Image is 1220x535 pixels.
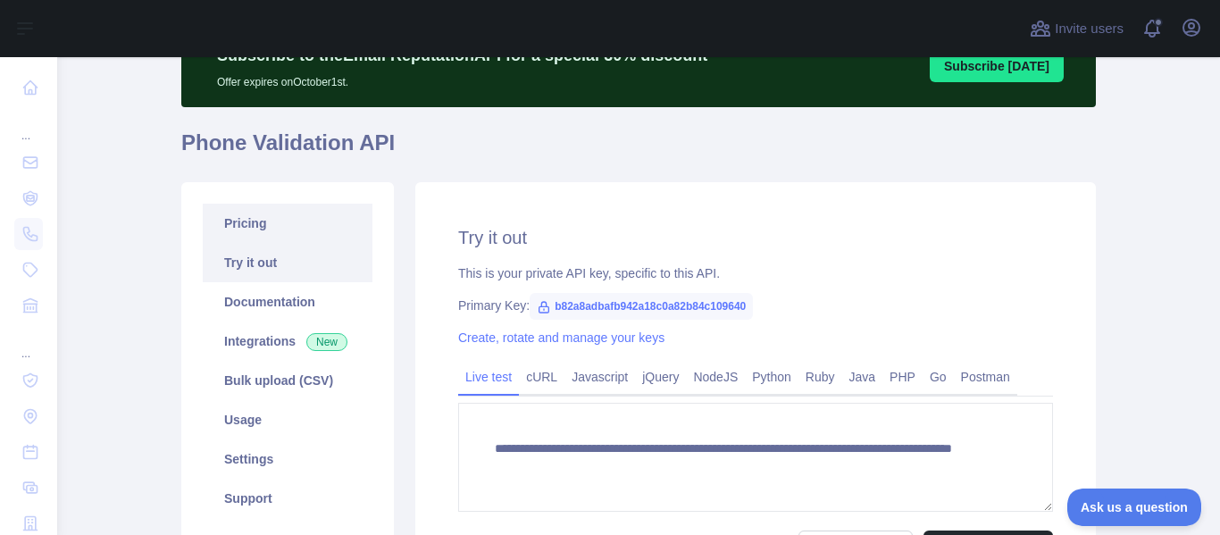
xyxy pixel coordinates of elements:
[635,363,686,391] a: jQuery
[14,107,43,143] div: ...
[686,363,745,391] a: NodeJS
[882,363,923,391] a: PHP
[923,363,954,391] a: Go
[203,400,372,439] a: Usage
[181,129,1096,171] h1: Phone Validation API
[458,330,664,345] a: Create, rotate and manage your keys
[798,363,842,391] a: Ruby
[306,333,347,351] span: New
[203,282,372,322] a: Documentation
[458,297,1053,314] div: Primary Key:
[842,363,883,391] a: Java
[203,361,372,400] a: Bulk upload (CSV)
[458,225,1053,250] h2: Try it out
[564,363,635,391] a: Javascript
[954,363,1017,391] a: Postman
[530,293,753,320] span: b82a8adbafb942a18c0a82b84c109640
[203,322,372,361] a: Integrations New
[519,363,564,391] a: cURL
[203,479,372,518] a: Support
[1055,19,1124,39] span: Invite users
[930,50,1064,82] button: Subscribe [DATE]
[203,439,372,479] a: Settings
[458,363,519,391] a: Live test
[203,204,372,243] a: Pricing
[217,68,707,89] p: Offer expires on October 1st.
[203,243,372,282] a: Try it out
[458,264,1053,282] div: This is your private API key, specific to this API.
[1026,14,1127,43] button: Invite users
[745,363,798,391] a: Python
[1067,489,1202,526] iframe: Toggle Customer Support
[14,325,43,361] div: ...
